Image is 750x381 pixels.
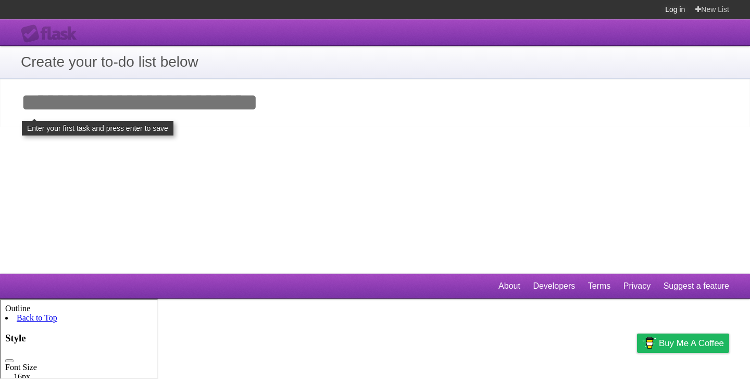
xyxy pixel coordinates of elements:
[659,334,724,352] span: Buy me a coffee
[21,24,83,43] div: Flask
[498,276,520,296] a: About
[16,14,56,22] a: Back to Top
[588,276,611,296] a: Terms
[533,276,575,296] a: Developers
[642,334,656,352] img: Buy me a coffee
[4,4,152,14] div: Outline
[664,276,729,296] a: Suggest a feature
[637,334,729,353] a: Buy me a coffee
[623,276,651,296] a: Privacy
[21,51,729,73] h1: Create your to-do list below
[12,72,29,81] span: 16 px
[4,33,152,44] h3: Style
[4,63,36,72] label: Font Size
